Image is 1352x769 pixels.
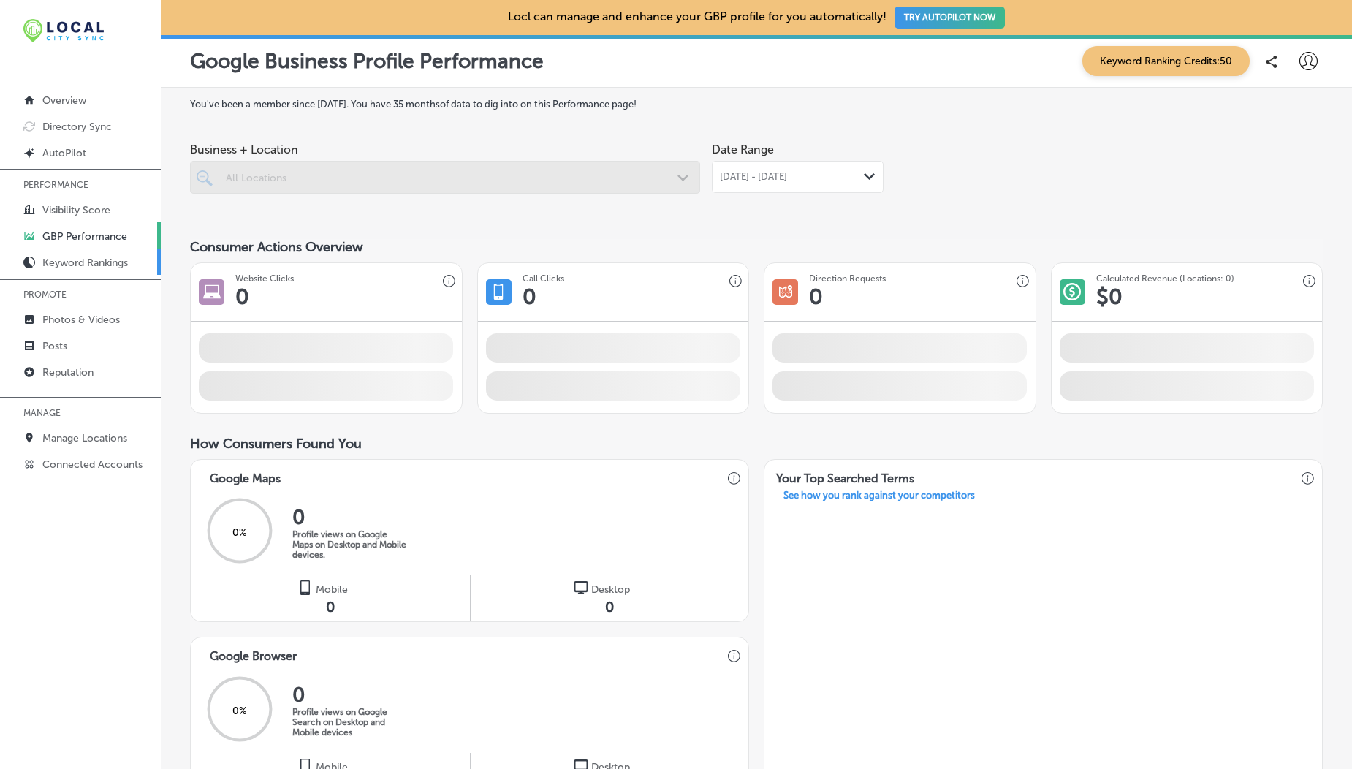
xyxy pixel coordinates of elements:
[42,257,128,269] p: Keyword Rankings
[574,580,588,595] img: logo
[1082,46,1250,76] span: Keyword Ranking Credits: 50
[316,583,348,596] span: Mobile
[42,314,120,326] p: Photos & Videos
[1096,284,1123,310] h1: $ 0
[292,529,409,560] p: Profile views on Google Maps on Desktop and Mobile devices.
[235,284,249,310] h1: 0
[42,340,67,352] p: Posts
[720,171,787,183] span: [DATE] - [DATE]
[190,239,363,255] span: Consumer Actions Overview
[190,143,700,156] span: Business + Location
[326,598,335,615] span: 0
[42,94,86,107] p: Overview
[809,273,886,284] h3: Direction Requests
[42,458,143,471] p: Connected Accounts
[42,432,127,444] p: Manage Locations
[42,121,112,133] p: Directory Sync
[232,526,247,539] span: 0 %
[198,460,292,490] h3: Google Maps
[591,583,630,596] span: Desktop
[190,99,1323,110] label: You've been a member since [DATE] . You have 35 months of data to dig into on this Performance page!
[292,707,409,738] p: Profile views on Google Search on Desktop and Mobile devices
[772,490,987,505] a: See how you rank against your competitors
[42,204,110,216] p: Visibility Score
[523,273,564,284] h3: Call Clicks
[190,436,362,452] span: How Consumers Found You
[298,580,313,595] img: logo
[809,284,823,310] h1: 0
[605,598,614,615] span: 0
[292,683,409,707] h2: 0
[523,284,536,310] h1: 0
[1096,273,1234,284] h3: Calculated Revenue (Locations: 0)
[42,230,127,243] p: GBP Performance
[198,637,308,667] h3: Google Browser
[42,366,94,379] p: Reputation
[190,49,544,73] p: Google Business Profile Performance
[232,704,247,716] span: 0 %
[235,273,294,284] h3: Website Clicks
[764,460,926,490] h3: Your Top Searched Terms
[895,7,1005,29] button: TRY AUTOPILOT NOW
[23,19,104,42] img: 12321ecb-abad-46dd-be7f-2600e8d3409flocal-city-sync-logo-rectangle.png
[42,147,86,159] p: AutoPilot
[712,143,774,156] label: Date Range
[292,505,409,529] h2: 0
